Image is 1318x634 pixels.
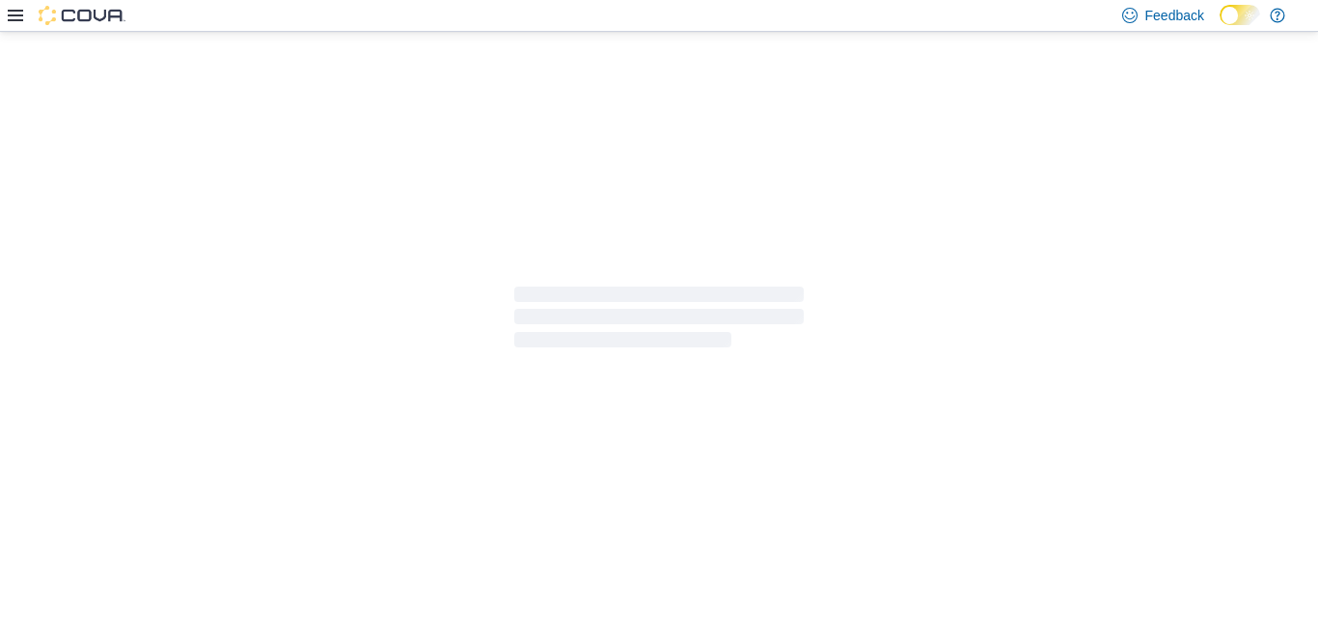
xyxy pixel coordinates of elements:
input: Dark Mode [1220,5,1260,25]
span: Loading [514,290,804,352]
img: Cova [39,6,125,25]
span: Dark Mode [1220,25,1221,26]
span: Feedback [1145,6,1204,25]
